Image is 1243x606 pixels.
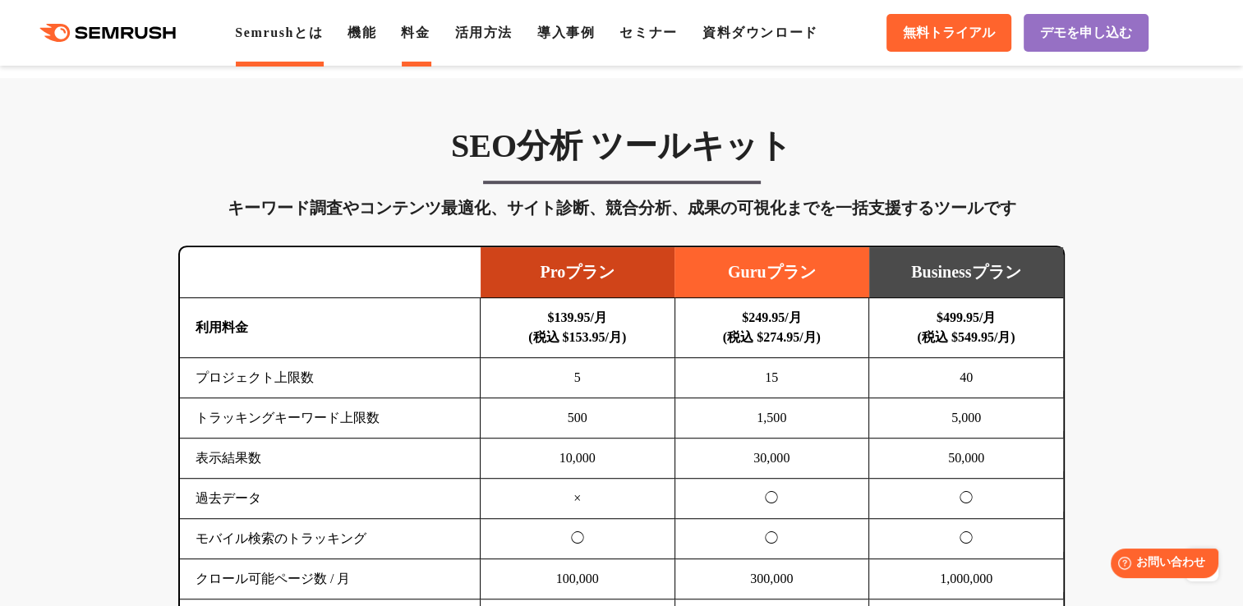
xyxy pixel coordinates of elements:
[481,519,675,559] td: ◯
[537,25,595,39] a: 導入事例
[481,358,675,398] td: 5
[1040,25,1132,42] span: デモを申し込む
[869,479,1064,519] td: ◯
[869,438,1064,479] td: 50,000
[196,320,248,334] b: 利用料金
[702,25,818,39] a: 資料ダウンロード
[481,559,675,599] td: 100,000
[869,358,1064,398] td: 40
[481,479,675,519] td: ×
[723,310,821,344] b: $249.95/月 (税込 $274.95/月)
[180,438,481,479] td: 表示結果数
[481,398,675,438] td: 500
[455,25,513,39] a: 活用方法
[869,398,1064,438] td: 5,000
[674,519,869,559] td: ◯
[180,479,481,519] td: 過去データ
[235,25,323,39] a: Semrushとは
[674,438,869,479] td: 30,000
[481,247,675,298] td: Proプラン
[528,310,626,344] b: $139.95/月 (税込 $153.95/月)
[1024,14,1149,52] a: デモを申し込む
[180,519,481,559] td: モバイル検索のトラッキング
[869,519,1064,559] td: ◯
[917,310,1015,344] b: $499.95/月 (税込 $549.95/月)
[180,559,481,599] td: クロール可能ページ数 / 月
[348,25,376,39] a: 機能
[869,559,1064,599] td: 1,000,000
[178,195,1065,221] div: キーワード調査やコンテンツ最適化、サイト診断、競合分析、成果の可視化までを一括支援するツールです
[674,559,869,599] td: 300,000
[674,398,869,438] td: 1,500
[1097,542,1225,588] iframe: Help widget launcher
[178,126,1065,167] h3: SEO分析 ツールキット
[619,25,677,39] a: セミナー
[674,479,869,519] td: ◯
[903,25,995,42] span: 無料トライアル
[869,247,1064,298] td: Businessプラン
[180,398,481,438] td: トラッキングキーワード上限数
[674,358,869,398] td: 15
[180,358,481,398] td: プロジェクト上限数
[481,438,675,479] td: 10,000
[401,25,430,39] a: 料金
[674,247,869,298] td: Guruプラン
[886,14,1011,52] a: 無料トライアル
